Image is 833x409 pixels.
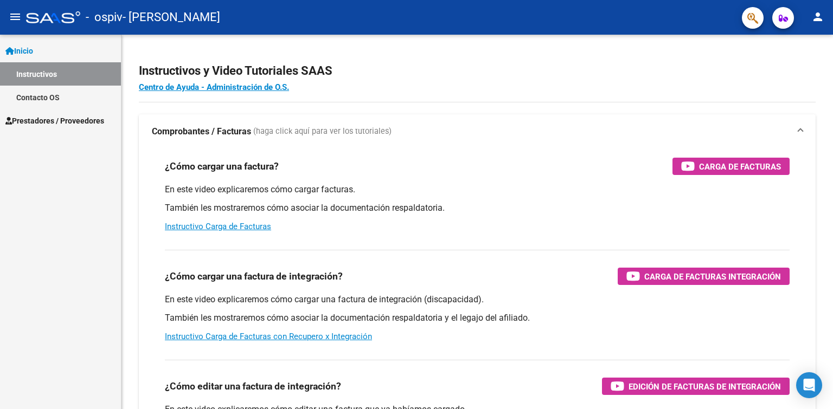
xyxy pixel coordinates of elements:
p: En este video explicaremos cómo cargar una factura de integración (discapacidad). [165,294,790,306]
strong: Comprobantes / Facturas [152,126,251,138]
span: Edición de Facturas de integración [629,380,781,393]
h3: ¿Cómo cargar una factura de integración? [165,269,343,284]
span: Inicio [5,45,33,57]
button: Carga de Facturas [672,158,790,175]
h3: ¿Cómo cargar una factura? [165,159,279,174]
a: Centro de Ayuda - Administración de O.S. [139,82,289,92]
span: - ospiv [86,5,123,29]
h3: ¿Cómo editar una factura de integración? [165,379,341,394]
p: En este video explicaremos cómo cargar facturas. [165,184,790,196]
a: Instructivo Carga de Facturas con Recupero x Integración [165,332,372,341]
span: - [PERSON_NAME] [123,5,220,29]
span: Carga de Facturas [699,160,781,173]
mat-icon: menu [9,10,22,23]
mat-icon: person [811,10,824,23]
h2: Instructivos y Video Tutoriales SAAS [139,61,816,81]
mat-expansion-panel-header: Comprobantes / Facturas (haga click aquí para ver los tutoriales) [139,114,816,149]
button: Carga de Facturas Integración [618,268,790,285]
div: Open Intercom Messenger [796,372,822,398]
button: Edición de Facturas de integración [602,378,790,395]
span: Prestadores / Proveedores [5,115,104,127]
p: También les mostraremos cómo asociar la documentación respaldatoria. [165,202,790,214]
p: También les mostraremos cómo asociar la documentación respaldatoria y el legajo del afiliado. [165,312,790,324]
a: Instructivo Carga de Facturas [165,222,271,231]
span: Carga de Facturas Integración [644,270,781,283]
span: (haga click aquí para ver los tutoriales) [253,126,392,138]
